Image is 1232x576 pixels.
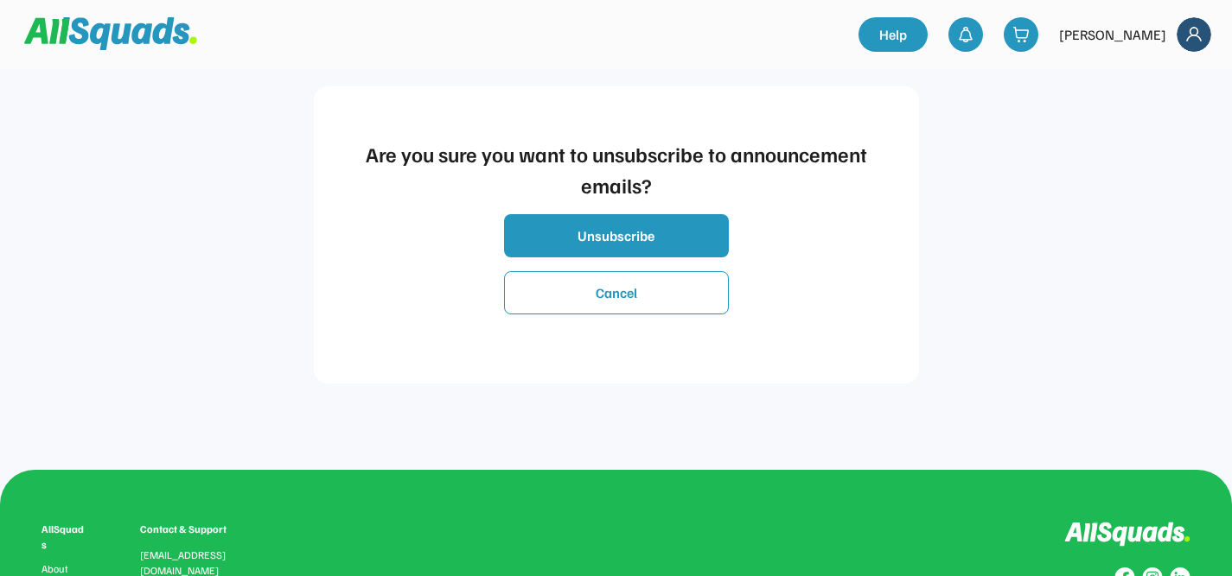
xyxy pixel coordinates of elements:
[957,26,974,43] img: bell-03%20%281%29.svg
[24,17,197,50] img: Squad%20Logo.svg
[41,522,88,553] div: AllSquads
[504,214,729,257] button: Unsubscribe
[1059,24,1166,45] div: [PERSON_NAME]
[140,522,247,537] div: Contact & Support
[1064,522,1191,547] img: Logo%20inverted.svg
[41,563,88,575] a: About
[1177,17,1211,52] img: Frame%2018.svg
[859,17,928,52] a: Help
[504,271,729,314] button: Cancel
[1012,26,1030,43] img: shopping-cart-01%20%281%29.svg
[331,138,902,200] div: Are you sure you want to unsubscribe to announcement emails?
